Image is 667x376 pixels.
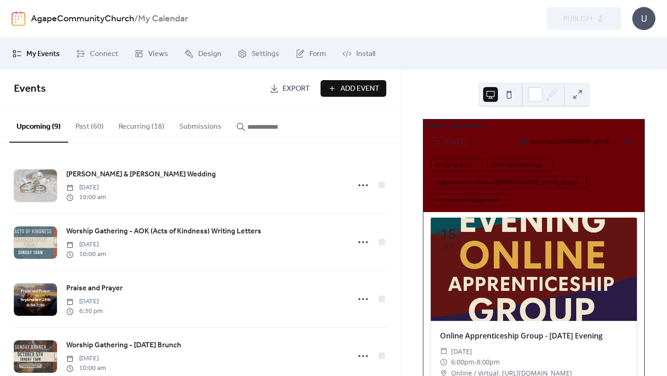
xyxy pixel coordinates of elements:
[9,107,68,143] button: Upcoming (9)
[451,346,472,357] span: [DATE]
[138,10,188,28] b: My Calendar
[632,7,655,30] div: U
[340,83,379,94] span: Add Event
[66,226,261,238] a: Worship Gathering - AOK (Acts of Kindness) Writing Letters
[66,363,106,373] span: 10:00 am
[66,283,123,294] span: Praise and Prayer
[66,307,103,316] span: 6:30 pm
[231,41,286,66] a: Settings
[66,354,106,363] span: [DATE]
[198,49,221,60] span: Design
[440,227,456,241] div: 15
[148,49,168,60] span: Views
[26,49,60,60] span: My Events
[474,357,477,368] span: -
[66,183,106,193] span: [DATE]
[111,107,172,142] button: Recurring (18)
[14,79,46,99] span: Events
[356,49,375,60] span: Install
[66,339,181,351] a: Worship Gathering - [DATE] Brunch
[172,107,229,142] button: Submissions
[321,80,386,97] button: Add Event
[66,169,216,181] a: [PERSON_NAME] & [PERSON_NAME] Wedding
[531,139,610,144] span: America/[GEOGRAPHIC_DATA]
[440,346,447,357] div: ​
[69,41,125,66] a: Connect
[90,49,118,60] span: Connect
[442,243,454,250] div: Sep
[134,10,138,28] b: /
[66,282,123,295] a: Praise and Prayer
[31,10,134,28] a: AgapeCommunityChurch
[66,340,181,351] span: Worship Gathering - [DATE] Brunch
[451,357,474,368] span: 6:00pm
[66,240,106,250] span: [DATE]
[440,357,447,368] div: ​
[66,169,216,180] span: [PERSON_NAME] & [PERSON_NAME] Wedding
[335,41,382,66] a: Install
[66,297,103,307] span: [DATE]
[309,49,326,60] span: Form
[477,357,500,368] span: 8:00pm
[423,119,644,131] div: Upcoming events
[252,49,279,60] span: Settings
[431,330,637,341] div: Online Apprenticeship Group - [DATE] Evening
[12,11,25,26] img: logo
[68,107,111,142] button: Past (60)
[127,41,175,66] a: Views
[283,83,310,94] span: Export
[177,41,228,66] a: Design
[66,250,106,259] span: 10:00 am
[6,41,67,66] a: My Events
[66,226,261,237] span: Worship Gathering - AOK (Acts of Kindness) Writing Letters
[289,41,333,66] a: Form
[263,80,317,97] a: Export
[66,193,106,202] span: 10:00 am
